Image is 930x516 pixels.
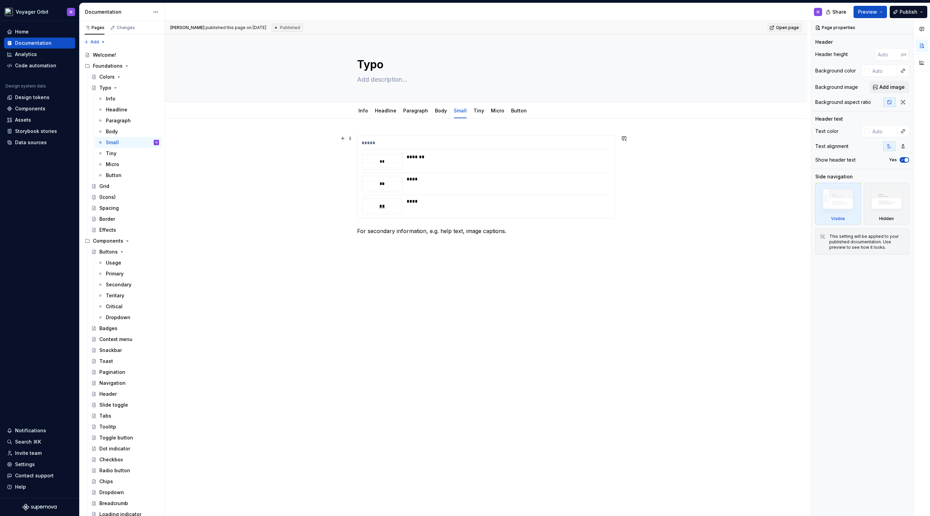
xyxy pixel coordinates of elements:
div: Assets [15,117,31,123]
a: Tabs [88,410,162,421]
button: Preview [854,6,887,18]
div: Voyager Orbit [16,9,48,15]
div: Body [432,103,450,118]
a: Components [4,103,75,114]
div: Welcome! [93,52,116,58]
div: Info [356,103,371,118]
div: Text alignment [815,143,848,150]
div: Dropdown [106,314,130,321]
div: Secondary [106,281,131,288]
a: Usage [95,257,162,268]
div: Tabs [99,412,111,419]
a: Home [4,26,75,37]
div: Radio button [99,467,130,474]
div: Spacing [99,205,119,212]
a: Pagination [88,367,162,378]
div: Tiny [471,103,487,118]
a: Critical [95,301,162,312]
a: Headline [375,108,396,113]
p: px [901,52,906,57]
div: Changes [117,25,135,30]
span: Add [90,39,99,45]
div: Critical [106,303,123,310]
div: Settings [15,461,35,468]
button: Contact support [4,470,75,481]
div: Search ⌘K [15,438,41,445]
span: Share [832,9,846,15]
a: Snackbar [88,345,162,356]
a: Button [511,108,527,113]
button: Add [82,37,108,47]
a: Checkbox [88,454,162,465]
div: N [156,139,157,146]
div: Border [99,216,115,222]
div: Buttons [99,248,118,255]
span: published this page on [DATE] [170,25,266,30]
div: Dot indicator [99,445,130,452]
a: Dropdown [88,487,162,498]
div: Components [82,235,162,246]
a: Breadcrumb [88,498,162,509]
div: Paragraph [400,103,431,118]
div: Visible [815,183,861,225]
div: Help [15,484,26,490]
a: Navigation [88,378,162,389]
input: Auto [870,125,897,137]
a: Header [88,389,162,399]
div: Header height [815,51,848,58]
a: Toast [88,356,162,367]
input: Auto [870,65,897,77]
div: Documentation [85,9,150,15]
div: Headline [106,106,127,113]
div: Background aspect ratio [815,99,871,106]
button: Share [822,6,851,18]
div: N [70,9,72,15]
div: Background image [815,84,858,91]
a: Analytics [4,49,75,60]
a: Border [88,214,162,225]
p: For secondary information, e.g. help text, image captions. [357,227,615,235]
div: Breadcrumb [99,500,128,507]
div: Analytics [15,51,37,58]
div: Info [106,95,115,102]
div: Design tokens [15,94,50,101]
div: Hidden [879,216,894,221]
div: Published [272,24,303,32]
a: Assets [4,114,75,125]
div: Foundations [82,60,162,71]
button: Help [4,481,75,492]
a: Info [358,108,368,113]
div: Header text [815,116,843,122]
input: Auto [875,48,901,60]
a: SmallN [95,137,162,148]
div: Text color [815,128,839,135]
button: Publish [890,6,927,18]
div: Colors [99,73,115,80]
div: Tiny [106,150,116,157]
span: Publish [900,9,917,15]
a: Tiny [474,108,484,113]
div: Hidden [864,183,910,225]
a: Effects [88,225,162,235]
div: Components [15,105,45,112]
div: Micro [488,103,507,118]
a: Dot indicator [88,443,162,454]
div: This setting will be applied to your published documentation. Use preview to see how it looks. [829,234,905,250]
button: Search ⌘K [4,436,75,447]
span: Add image [879,84,905,91]
div: Toggle button [99,434,133,441]
a: Radio button [88,465,162,476]
a: Data sources [4,137,75,148]
a: Small [454,108,467,113]
div: Primary [106,270,124,277]
div: N [817,9,819,15]
a: Primary [95,268,162,279]
a: Body [95,126,162,137]
div: Documentation [15,40,52,46]
a: Secondary [95,279,162,290]
button: Notifications [4,425,75,436]
button: Voyager OrbitN [1,4,78,19]
div: Micro [106,161,119,168]
div: Slide toggle [99,402,128,408]
div: Body [106,128,118,135]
